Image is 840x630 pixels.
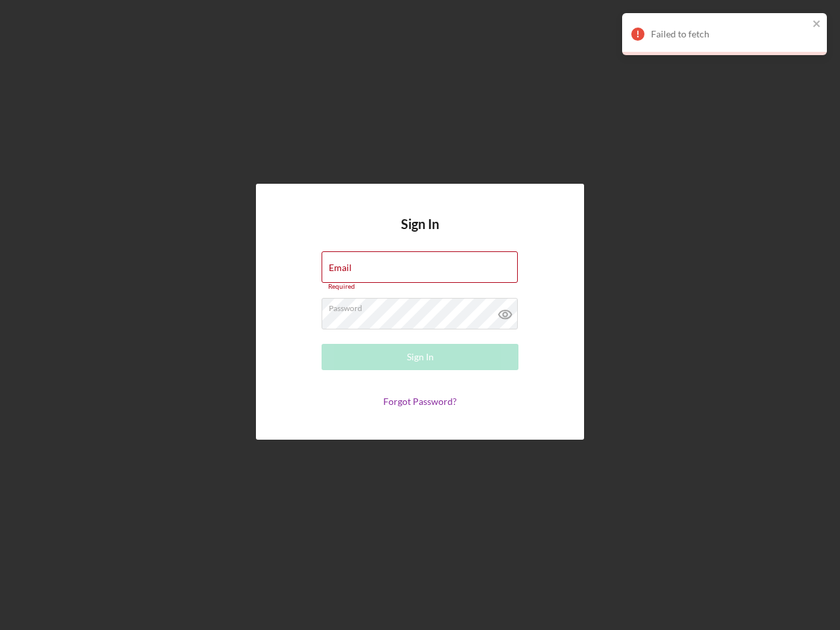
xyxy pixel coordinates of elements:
label: Email [329,262,352,273]
h4: Sign In [401,217,439,251]
div: Failed to fetch [651,29,808,39]
label: Password [329,299,518,313]
button: close [812,18,822,31]
button: Sign In [322,344,518,370]
a: Forgot Password? [383,396,457,407]
div: Required [322,283,518,291]
div: Sign In [407,344,434,370]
